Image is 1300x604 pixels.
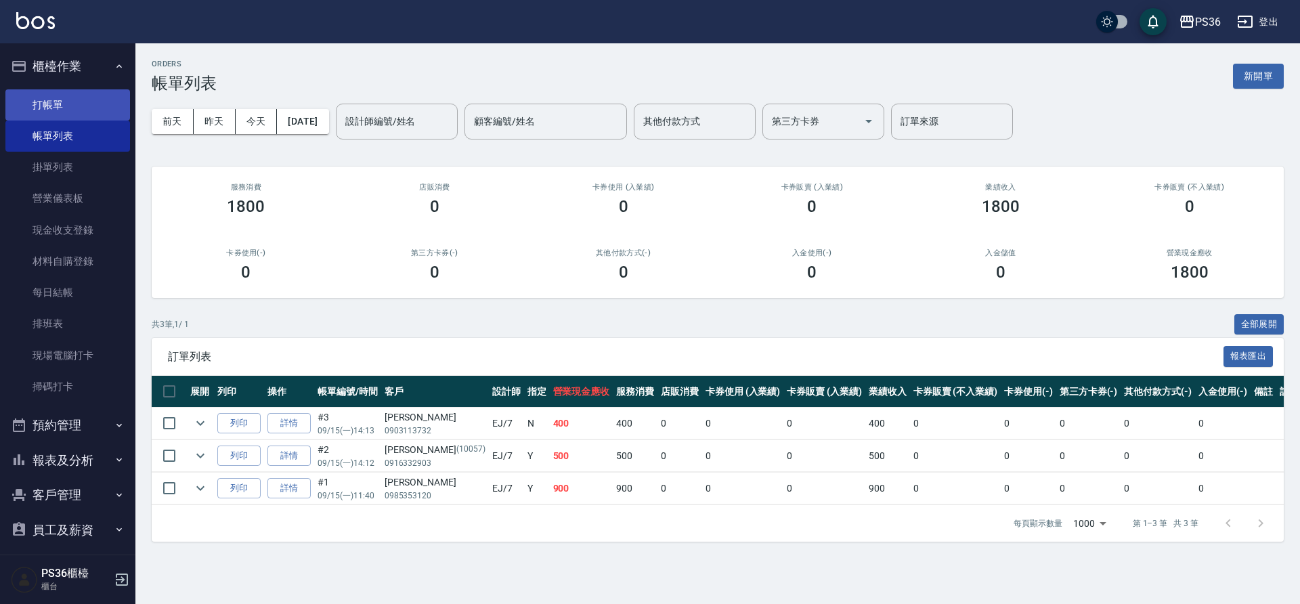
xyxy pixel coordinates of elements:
[1014,517,1062,530] p: 每頁顯示數量
[783,376,865,408] th: 卡券販賣 (入業績)
[1195,14,1221,30] div: PS36
[5,152,130,183] a: 掛單列表
[550,473,613,504] td: 900
[1251,376,1276,408] th: 備註
[16,12,55,29] img: Logo
[613,473,657,504] td: 900
[385,443,485,457] div: [PERSON_NAME]
[489,408,524,439] td: EJ /7
[489,440,524,472] td: EJ /7
[267,413,311,434] a: 詳情
[524,440,550,472] td: Y
[524,376,550,408] th: 指定
[1234,314,1284,335] button: 全部展開
[865,440,910,472] td: 500
[982,197,1020,216] h3: 1800
[613,376,657,408] th: 服務消費
[702,376,784,408] th: 卡券使用 (入業績)
[168,350,1223,364] span: 訂單列表
[619,197,628,216] h3: 0
[1056,440,1121,472] td: 0
[865,408,910,439] td: 400
[1001,440,1056,472] td: 0
[217,413,261,434] button: 列印
[5,277,130,308] a: 每日結帳
[1121,408,1195,439] td: 0
[152,74,217,93] h3: 帳單列表
[858,110,880,132] button: Open
[550,408,613,439] td: 400
[550,440,613,472] td: 500
[702,440,784,472] td: 0
[865,473,910,504] td: 900
[1223,346,1274,367] button: 報表匯出
[702,408,784,439] td: 0
[314,376,381,408] th: 帳單編號/時間
[5,371,130,402] a: 掃碼打卡
[152,109,194,134] button: 前天
[385,410,485,425] div: [PERSON_NAME]
[702,473,784,504] td: 0
[489,473,524,504] td: EJ /7
[1232,9,1284,35] button: 登出
[5,121,130,152] a: 帳單列表
[241,263,251,282] h3: 0
[783,440,865,472] td: 0
[1001,473,1056,504] td: 0
[1223,349,1274,362] a: 報表匯出
[41,580,110,592] p: 櫃台
[783,408,865,439] td: 0
[5,89,130,121] a: 打帳單
[657,440,702,472] td: 0
[865,376,910,408] th: 業績收入
[5,477,130,513] button: 客戶管理
[1068,505,1111,542] div: 1000
[910,473,1001,504] td: 0
[734,249,890,257] h2: 入金使用(-)
[168,183,324,192] h3: 服務消費
[910,376,1001,408] th: 卡券販賣 (不入業績)
[807,263,817,282] h3: 0
[1111,249,1267,257] h2: 營業現金應收
[267,478,311,499] a: 詳情
[5,183,130,214] a: 營業儀表板
[5,547,130,582] button: 商品管理
[318,490,378,502] p: 09/15 (一) 11:40
[187,376,214,408] th: 展開
[545,183,701,192] h2: 卡券使用 (入業績)
[1056,376,1121,408] th: 第三方卡券(-)
[385,490,485,502] p: 0985353120
[217,446,261,467] button: 列印
[314,408,381,439] td: #3
[619,263,628,282] h3: 0
[783,473,865,504] td: 0
[194,109,236,134] button: 昨天
[5,443,130,478] button: 報表及分析
[11,566,38,593] img: Person
[5,308,130,339] a: 排班表
[227,197,265,216] h3: 1800
[5,513,130,548] button: 員工及薪資
[456,443,485,457] p: (10057)
[613,440,657,472] td: 500
[430,197,439,216] h3: 0
[807,197,817,216] h3: 0
[5,246,130,277] a: 材料自購登錄
[1233,69,1284,82] a: 新開單
[217,478,261,499] button: 列印
[1195,408,1251,439] td: 0
[168,249,324,257] h2: 卡券使用(-)
[910,408,1001,439] td: 0
[5,215,130,246] a: 現金收支登錄
[1111,183,1267,192] h2: 卡券販賣 (不入業績)
[41,567,110,580] h5: PS36櫃檯
[734,183,890,192] h2: 卡券販賣 (入業績)
[1173,8,1226,36] button: PS36
[1121,376,1195,408] th: 其他付款方式(-)
[314,473,381,504] td: #1
[524,408,550,439] td: N
[1171,263,1209,282] h3: 1800
[657,408,702,439] td: 0
[385,457,485,469] p: 0916332903
[5,408,130,443] button: 預約管理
